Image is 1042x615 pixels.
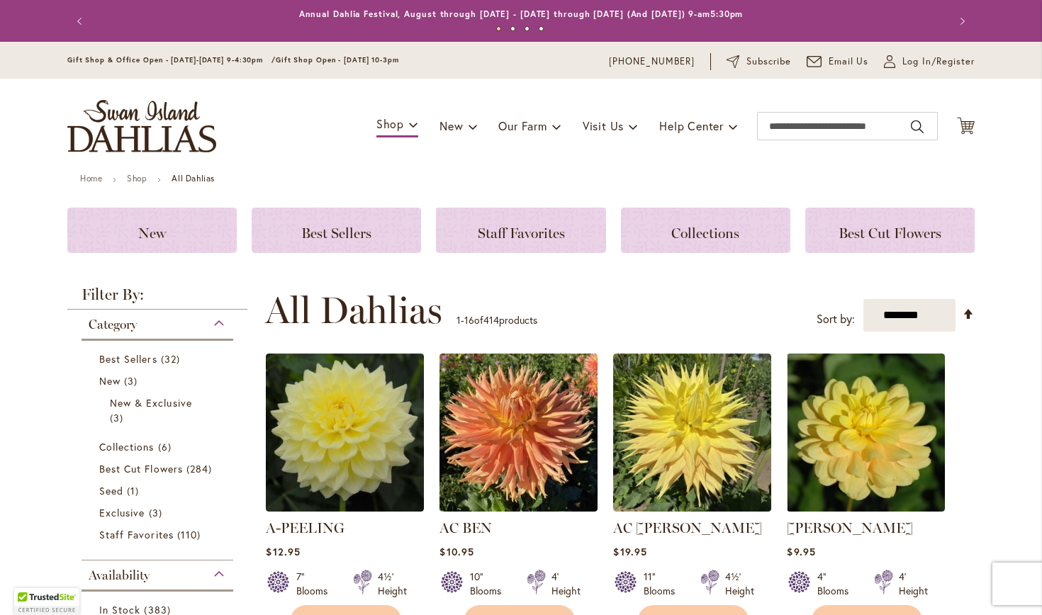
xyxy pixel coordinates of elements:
[746,55,791,69] span: Subscribe
[67,55,276,64] span: Gift Shop & Office Open - [DATE]-[DATE] 9-4:30pm /
[609,55,695,69] a: [PHONE_NUMBER]
[110,395,208,425] a: New &amp; Exclusive
[266,519,344,536] a: A-PEELING
[127,173,147,184] a: Shop
[99,483,219,498] a: Seed
[613,354,771,512] img: AC Jeri
[498,118,547,133] span: Our Farm
[80,173,102,184] a: Home
[725,570,754,598] div: 4½' Height
[172,173,215,184] strong: All Dahlias
[11,565,50,604] iframe: Launch Accessibility Center
[378,570,407,598] div: 4½' Height
[149,505,166,520] span: 3
[483,313,499,327] span: 414
[817,306,855,332] label: Sort by:
[99,373,219,388] a: New
[127,483,142,498] span: 1
[138,225,166,242] span: New
[177,527,204,542] span: 110
[805,208,975,253] a: Best Cut Flowers
[99,440,155,453] span: Collections
[478,225,565,242] span: Staff Favorites
[376,116,404,131] span: Shop
[161,351,184,366] span: 32
[266,545,300,558] span: $12.95
[89,568,150,583] span: Availability
[613,519,762,536] a: AC [PERSON_NAME]
[787,501,945,514] a: AHOY MATEY
[787,519,913,536] a: [PERSON_NAME]
[67,208,237,253] a: New
[539,26,544,31] button: 4 of 4
[613,545,646,558] span: $19.95
[99,374,121,388] span: New
[124,373,141,388] span: 3
[99,461,219,476] a: Best Cut Flowers
[110,396,192,410] span: New & Exclusive
[67,100,216,152] a: store logo
[839,225,941,242] span: Best Cut Flowers
[671,225,739,242] span: Collections
[727,55,791,69] a: Subscribe
[439,501,598,514] a: AC BEN
[276,55,399,64] span: Gift Shop Open - [DATE] 10-3pm
[787,545,815,558] span: $9.95
[99,505,219,520] a: Exclusive
[787,354,945,512] img: AHOY MATEY
[158,439,175,454] span: 6
[525,26,530,31] button: 3 of 4
[265,289,442,332] span: All Dahlias
[613,501,771,514] a: AC Jeri
[186,461,215,476] span: 284
[470,570,510,598] div: 10" Blooms
[817,570,857,598] div: 4" Blooms
[829,55,869,69] span: Email Us
[266,354,424,512] img: A-Peeling
[99,527,219,542] a: Staff Favorites
[464,313,474,327] span: 16
[659,118,724,133] span: Help Center
[296,570,336,598] div: 7" Blooms
[807,55,869,69] a: Email Us
[439,519,492,536] a: AC BEN
[439,118,463,133] span: New
[110,410,127,425] span: 3
[436,208,605,253] a: Staff Favorites
[99,528,174,541] span: Staff Favorites
[946,7,975,35] button: Next
[99,439,219,454] a: Collections
[551,570,581,598] div: 4' Height
[266,501,424,514] a: A-Peeling
[439,545,474,558] span: $10.95
[456,309,537,332] p: - of products
[67,7,96,35] button: Previous
[99,352,157,366] span: Best Sellers
[299,9,744,19] a: Annual Dahlia Festival, August through [DATE] - [DATE] through [DATE] (And [DATE]) 9-am5:30pm
[644,570,683,598] div: 11" Blooms
[99,351,219,366] a: Best Sellers
[252,208,421,253] a: Best Sellers
[510,26,515,31] button: 2 of 4
[89,317,137,332] span: Category
[902,55,975,69] span: Log In/Register
[621,208,790,253] a: Collections
[67,287,247,310] strong: Filter By:
[99,484,123,497] span: Seed
[301,225,371,242] span: Best Sellers
[456,313,461,327] span: 1
[439,354,598,512] img: AC BEN
[99,506,145,519] span: Exclusive
[99,462,183,475] span: Best Cut Flowers
[899,570,928,598] div: 4' Height
[583,118,624,133] span: Visit Us
[884,55,975,69] a: Log In/Register
[496,26,501,31] button: 1 of 4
